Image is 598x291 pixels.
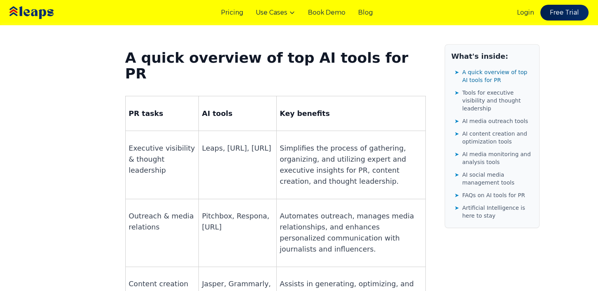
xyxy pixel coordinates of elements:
span: ➤ [455,204,459,212]
span: Tools for executive visibility and thought leadership [462,89,532,112]
span: ➤ [455,150,459,158]
h2: What's inside: [451,51,533,62]
a: Blog [358,8,373,17]
strong: PR tasks [129,109,163,118]
span: ➤ [455,171,459,179]
span: AI media outreach tools [462,117,528,125]
p: Outreach & media relations [129,211,195,233]
span: Artificial Intelligence is here to stay [462,204,532,220]
span: ➤ [455,130,459,138]
a: ➤FAQs on AI tools for PR [455,190,533,201]
strong: Key benefits [280,109,330,118]
a: ➤AI media outreach tools [455,116,533,127]
strong: A quick overview of top AI tools for PR [125,50,408,82]
a: Pricing [221,8,243,17]
img: Leaps Logo [8,1,79,25]
span: FAQs on AI tools for PR [462,191,525,199]
button: Use Cases [256,8,295,17]
p: Pitchbox, Respona, [URL] [202,211,273,233]
span: ➤ [455,191,459,199]
strong: AI tools [202,109,232,118]
a: ➤Tools for executive visibility and thought leadership [455,87,533,114]
p: Leaps, [URL], [URL] [202,143,273,154]
span: AI media monitoring and analysis tools [462,150,532,166]
a: Free Trial [540,5,589,21]
span: ➤ [455,89,459,97]
p: Simplifies the process of gathering, organizing, and utilizing expert and executive insights for ... [280,143,422,187]
a: Book Demo [308,8,345,17]
p: Executive visibility & thought leadership [129,143,195,176]
span: ➤ [455,68,459,76]
span: AI social media management tools [462,171,532,187]
span: A quick overview of top AI tools for PR [462,68,532,84]
a: ➤AI media monitoring and analysis tools [455,149,533,168]
a: Login [517,8,534,17]
a: ➤AI social media management tools [455,169,533,188]
p: Automates outreach, manages media relationships, and enhances personalized communication with jou... [280,211,422,255]
a: ➤AI content creation and optimization tools [455,128,533,147]
a: ➤A quick overview of top AI tools for PR [455,67,533,86]
span: AI content creation and optimization tools [462,130,532,145]
a: ➤Artificial Intelligence is here to stay [455,202,533,221]
span: ➤ [455,117,459,125]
